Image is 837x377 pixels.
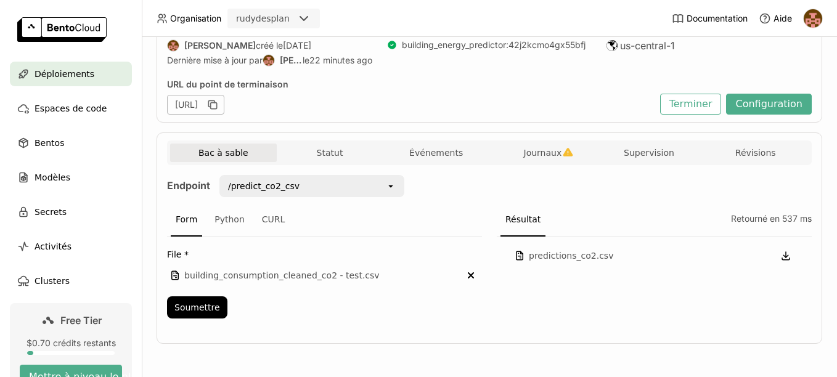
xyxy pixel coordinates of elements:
button: Soumettre [167,296,227,318]
a: Clusters [10,269,132,293]
strong: Endpoint [167,179,210,192]
button: Révisions [702,144,809,162]
button: Terminer [660,94,722,115]
img: rudy desplan [804,9,822,28]
span: us-central-1 [620,39,675,52]
a: Déploiements [10,62,132,86]
button: Bac à sable [170,144,277,162]
span: [DATE] [283,40,311,51]
div: URL du point de terminaison [167,79,654,90]
div: rudydesplan [236,12,290,25]
span: Aide [774,13,792,24]
span: 22 minutes ago [309,55,372,66]
div: $0.70 crédits restants [20,338,122,349]
a: Activités [10,234,132,259]
input: Selected /predict_co2_csv. [301,180,302,192]
div: Aide [759,12,792,25]
span: Documentation [687,13,748,24]
div: Dernière mise à jour par le [167,54,372,67]
strong: [PERSON_NAME] [184,40,256,51]
button: Configuration [726,94,812,115]
svg: open [386,181,396,191]
div: créé le [167,39,372,52]
img: rudy desplan [168,40,179,51]
span: Espaces de code [35,101,107,116]
span: Déploiements [35,67,94,81]
div: [URL] [167,95,224,115]
span: Bentos [35,136,64,150]
span: Clusters [35,274,70,288]
svg: Delete [463,268,478,283]
div: Retourné en 537 ms [726,203,812,237]
span: Modèles [35,170,70,185]
a: Secrets [10,200,132,224]
button: Événements [383,144,489,162]
span: Organisation [170,13,221,24]
input: Selected rudydesplan. [291,13,292,25]
div: Résultat [500,203,545,237]
span: building_consumption_cleaned_co2 - test.csv [184,270,459,280]
button: Supervision [596,144,703,162]
img: logo [17,17,107,42]
button: Statut [277,144,383,162]
strong: [PERSON_NAME] [280,55,303,66]
span: Free Tier [60,314,102,326]
div: Python [210,203,250,237]
span: Activités [35,239,71,254]
span: Secrets [35,205,67,219]
img: rudy desplan [263,55,274,66]
span: predictions_co2.csv [529,251,774,261]
div: CURL [257,203,290,237]
a: Bentos [10,131,132,155]
span: Journaux [524,147,562,158]
a: Espaces de code [10,96,132,121]
a: building_energy_predictor:42j2kcmo4gx55bfj [402,39,586,51]
a: Modèles [10,165,132,190]
div: Form [171,203,202,237]
label: File * [167,249,482,259]
div: /predict_co2_csv [228,180,300,192]
a: Documentation [672,12,748,25]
